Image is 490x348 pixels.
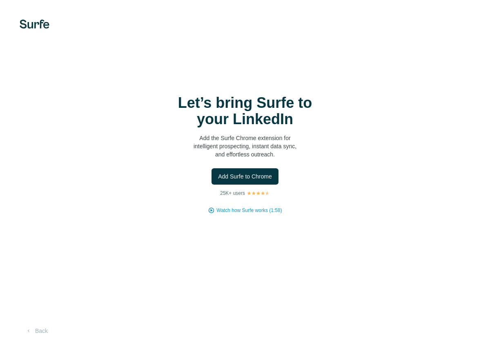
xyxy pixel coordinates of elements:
button: Add Surfe to Chrome [212,168,278,185]
span: Add Surfe to Chrome [218,172,272,181]
img: Surfe's logo [20,20,49,29]
h1: Let’s bring Surfe to your LinkedIn [163,95,327,127]
img: Rating Stars [247,191,270,196]
button: Back [20,323,53,338]
button: Watch how Surfe works (1:58) [216,207,282,214]
p: Add the Surfe Chrome extension for intelligent prospecting, instant data sync, and effortless out... [163,134,327,158]
p: 25K+ users [220,190,245,197]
